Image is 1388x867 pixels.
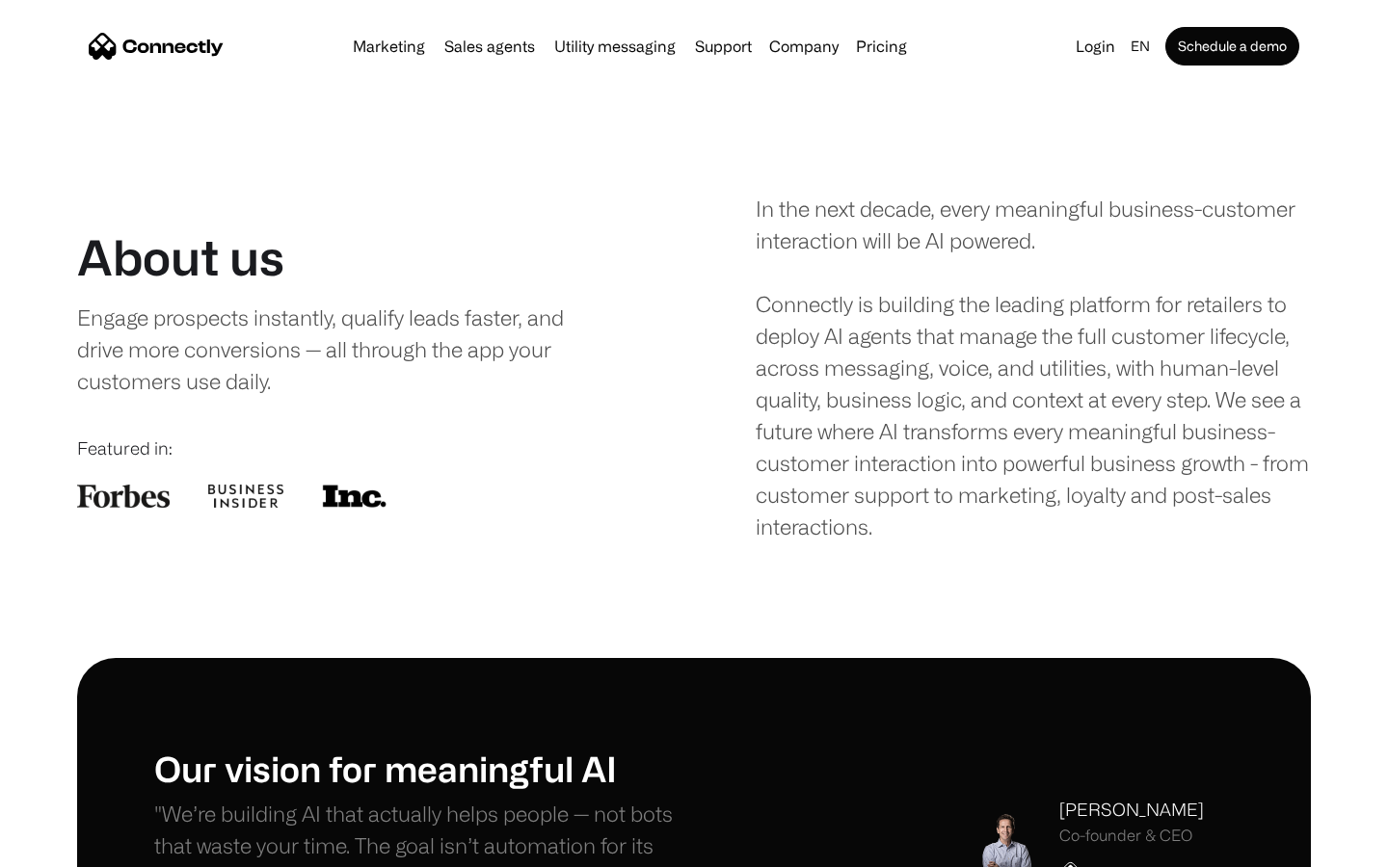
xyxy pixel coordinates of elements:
a: Support [687,39,760,54]
a: Marketing [345,39,433,54]
div: en [1131,33,1150,60]
div: Company [769,33,839,60]
a: Sales agents [437,39,543,54]
div: Featured in: [77,435,632,461]
a: Pricing [848,39,915,54]
ul: Language list [39,833,116,860]
div: Co-founder & CEO [1059,827,1204,845]
h1: Our vision for meaningful AI [154,748,694,789]
a: Login [1068,33,1123,60]
div: In the next decade, every meaningful business-customer interaction will be AI powered. Connectly ... [756,193,1311,542]
div: [PERSON_NAME] [1059,797,1204,823]
h1: About us [77,228,284,286]
a: Schedule a demo [1165,27,1299,66]
a: Utility messaging [547,39,683,54]
div: Engage prospects instantly, qualify leads faster, and drive more conversions — all through the ap... [77,302,604,397]
aside: Language selected: English [19,831,116,860]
